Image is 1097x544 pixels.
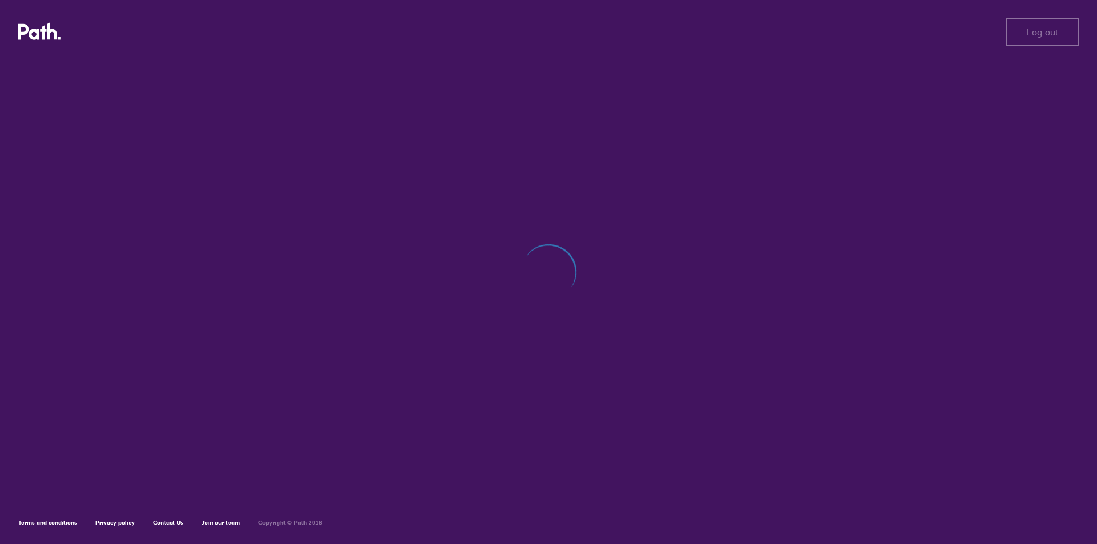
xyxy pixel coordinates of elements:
[95,519,135,526] a: Privacy policy
[1006,18,1079,46] button: Log out
[202,519,240,526] a: Join our team
[258,519,322,526] h6: Copyright © Path 2018
[1027,27,1058,37] span: Log out
[153,519,183,526] a: Contact Us
[18,519,77,526] a: Terms and conditions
